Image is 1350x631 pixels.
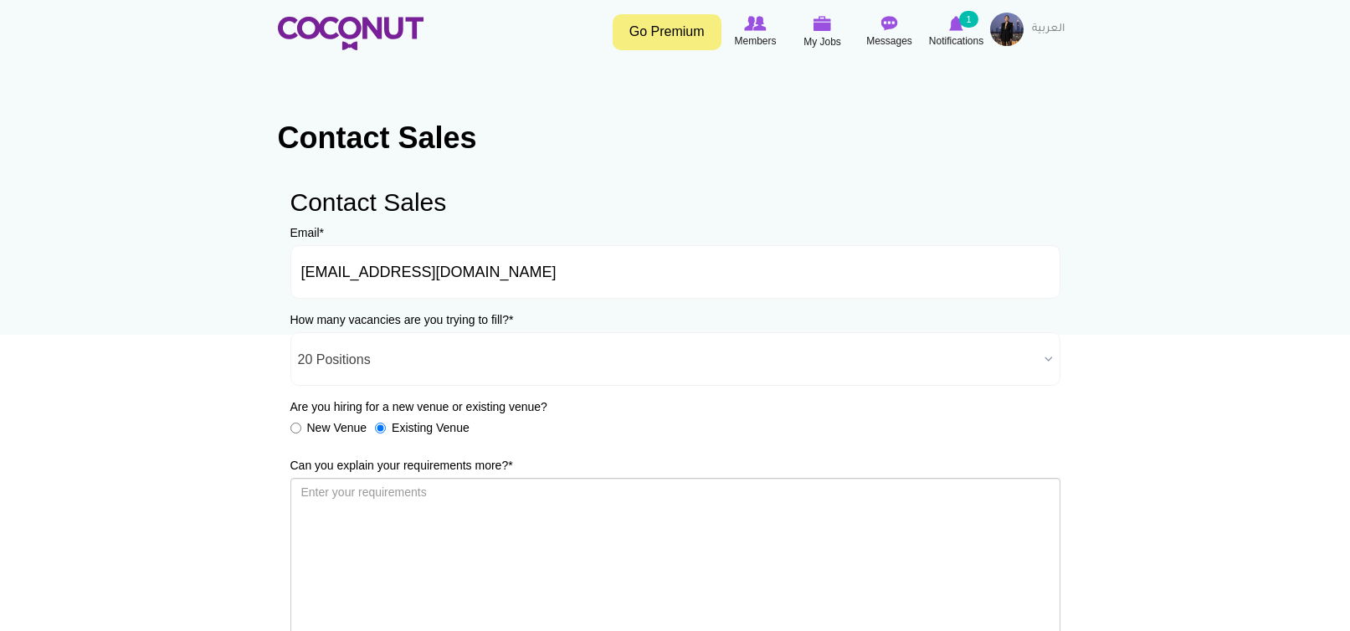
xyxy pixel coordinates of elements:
a: العربية [1024,13,1073,46]
input: New Venue [290,423,301,433]
input: Existing Venue [375,423,386,433]
img: Home [278,17,423,50]
span: Notifications [929,33,983,49]
a: My Jobs My Jobs [789,13,856,52]
span: Messages [866,33,912,49]
span: This field is required. [509,313,513,326]
h1: Contact Sales [278,121,1073,155]
label: Can you explain your requirements more? [290,457,513,474]
input: Enter your email [290,245,1060,299]
label: New Venue [290,419,367,436]
img: My Jobs [814,16,832,31]
small: 1 [959,11,978,28]
label: Email [290,224,324,241]
a: Notifications Notifications 1 [923,13,990,51]
img: Notifications [949,16,963,31]
span: This field is required. [508,459,512,472]
a: Messages Messages [856,13,923,51]
a: Go Premium [613,14,721,50]
img: Messages [881,16,898,31]
span: 20 Positions [298,333,1038,387]
span: My Jobs [803,33,841,50]
img: Browse Members [744,16,766,31]
span: Members [734,33,776,49]
label: Existing Venue [375,419,470,436]
label: How many vacancies are you trying to fill? [290,311,514,328]
h2: Contact Sales [290,188,1060,216]
a: Browse Members Members [722,13,789,51]
label: Are you hiring for a new venue or existing venue? [290,398,547,415]
span: This field is required. [320,226,324,239]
